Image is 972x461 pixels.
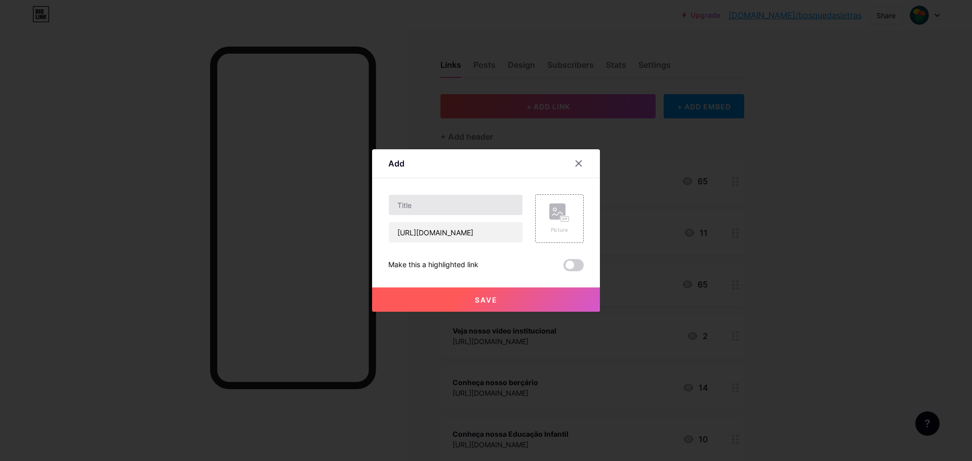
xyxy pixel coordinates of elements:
[549,226,570,234] div: Picture
[475,296,498,304] span: Save
[372,287,600,312] button: Save
[388,259,478,271] div: Make this a highlighted link
[389,222,522,242] input: URL
[388,157,404,170] div: Add
[389,195,522,215] input: Title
